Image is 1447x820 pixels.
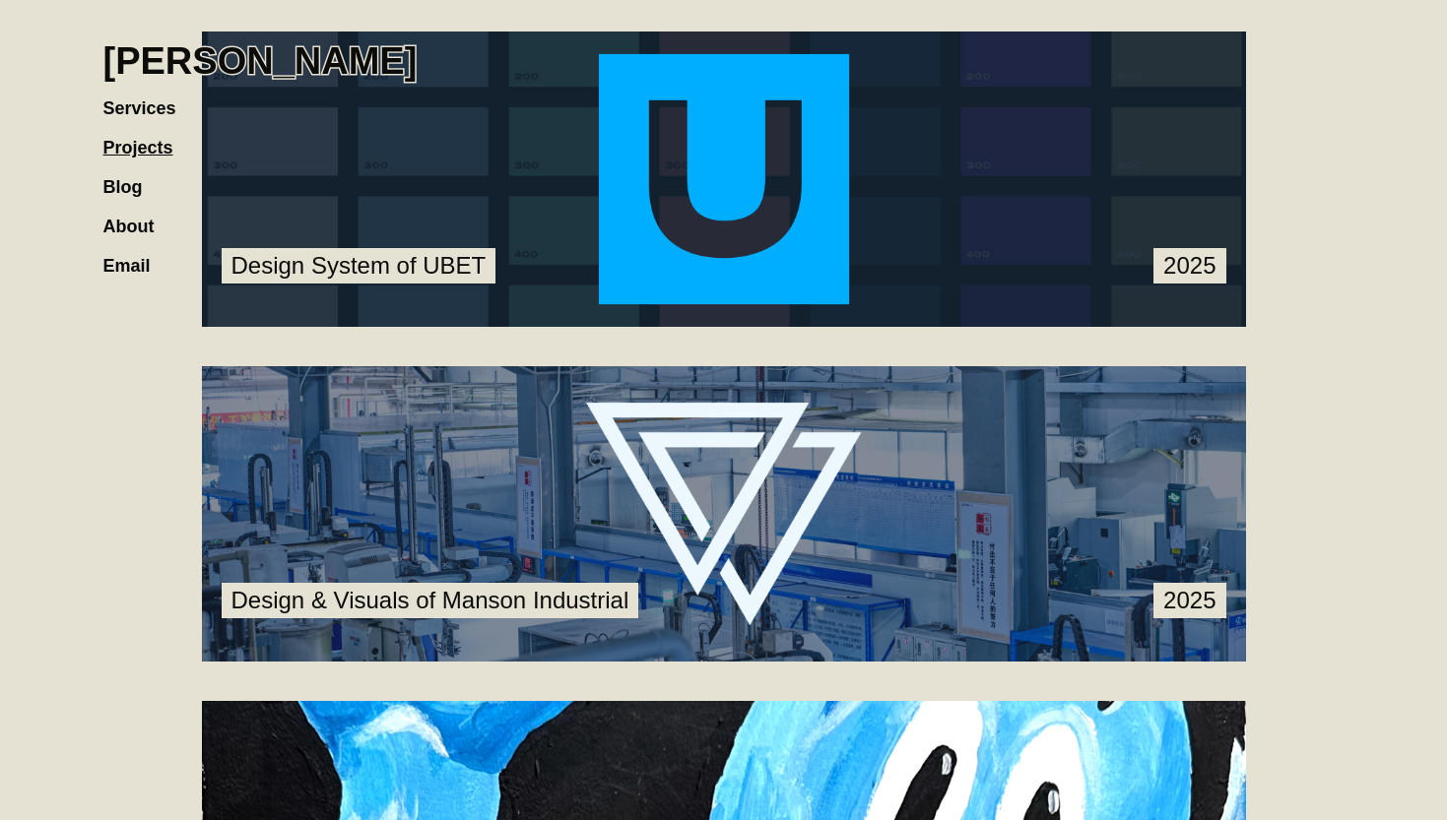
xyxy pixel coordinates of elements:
a: Services [103,79,196,118]
a: home [103,20,418,83]
a: About [103,197,174,236]
a: Projects [103,118,193,158]
h1: [PERSON_NAME] [103,39,418,83]
a: Blog [103,158,163,197]
a: Email [103,236,170,276]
